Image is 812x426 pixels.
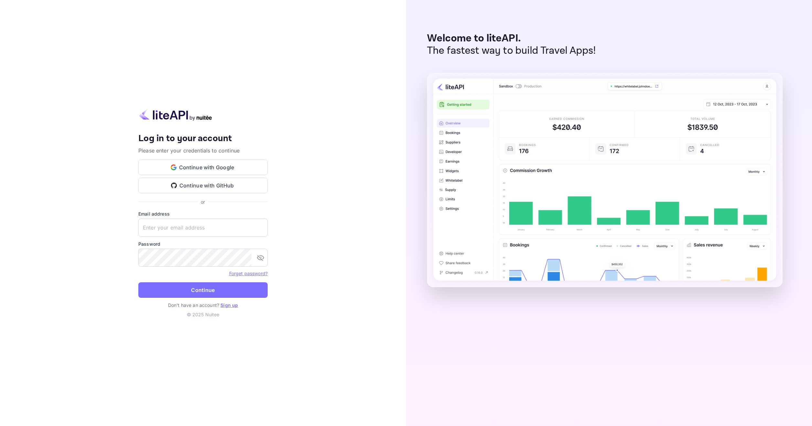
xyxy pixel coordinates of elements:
[254,251,267,264] button: toggle password visibility
[427,45,596,57] p: The fastest way to build Travel Apps!
[138,302,268,308] p: Don't have an account?
[220,302,238,308] a: Sign up
[138,311,268,318] p: © 2025 Nuitee
[229,271,268,276] a: Forget password?
[138,147,268,154] p: Please enter your credentials to continue
[138,282,268,298] button: Continue
[138,178,268,193] button: Continue with GitHub
[138,241,268,247] label: Password
[427,73,783,287] img: liteAPI Dashboard Preview
[201,198,205,205] p: or
[138,210,268,217] label: Email address
[138,160,268,175] button: Continue with Google
[427,32,596,45] p: Welcome to liteAPI.
[138,219,268,237] input: Enter your email address
[138,133,268,144] h4: Log in to your account
[138,108,213,121] img: liteapi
